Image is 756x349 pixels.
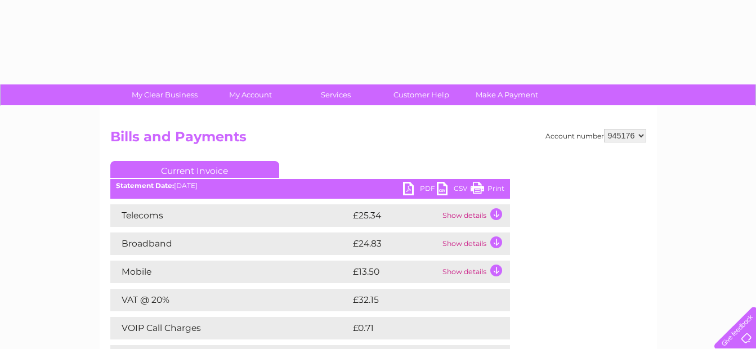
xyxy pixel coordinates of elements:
a: Services [289,84,382,105]
div: Account number [545,129,646,142]
td: £0.71 [350,317,482,339]
td: Show details [440,204,510,227]
b: Statement Date: [116,181,174,190]
td: Show details [440,261,510,283]
td: Broadband [110,232,350,255]
td: £32.15 [350,289,486,311]
td: £25.34 [350,204,440,227]
a: My Account [204,84,297,105]
div: [DATE] [110,182,510,190]
td: VAT @ 20% [110,289,350,311]
td: Mobile [110,261,350,283]
h2: Bills and Payments [110,129,646,150]
a: Current Invoice [110,161,279,178]
td: £13.50 [350,261,440,283]
a: PDF [403,182,437,198]
td: Telecoms [110,204,350,227]
td: VOIP Call Charges [110,317,350,339]
a: Make A Payment [460,84,553,105]
td: £24.83 [350,232,440,255]
a: Customer Help [375,84,468,105]
td: Show details [440,232,510,255]
a: My Clear Business [118,84,211,105]
a: CSV [437,182,471,198]
a: Print [471,182,504,198]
